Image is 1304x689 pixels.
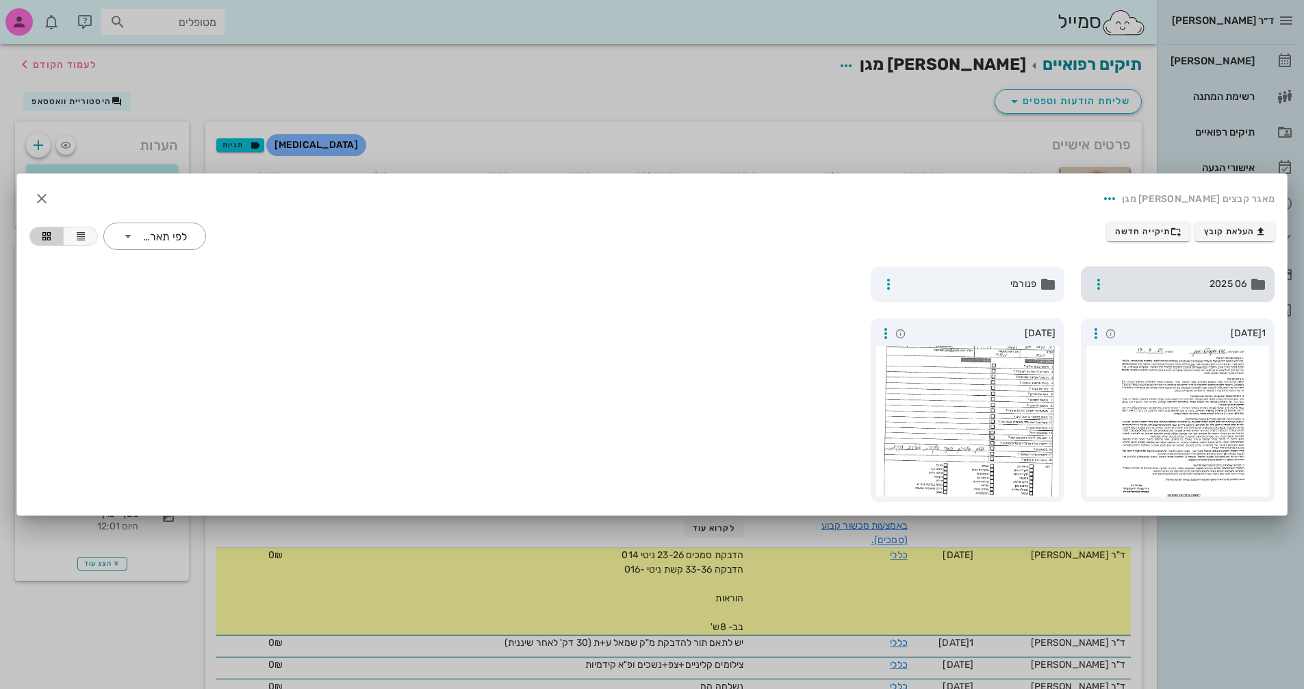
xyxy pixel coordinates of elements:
button: העלאת קובץ [1195,222,1275,241]
button: תיקייה חדשה [1107,222,1190,241]
span: 06 2025 [1112,277,1247,292]
div: לפי תאריך [141,231,187,243]
div: לפי תאריך [103,223,206,250]
span: [DATE] [910,326,1056,341]
span: תיקייה חדשה [1115,226,1181,237]
span: העלאת קובץ [1204,226,1266,237]
span: פנורמי [902,277,1036,292]
span: 1[DATE] [1120,326,1266,341]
